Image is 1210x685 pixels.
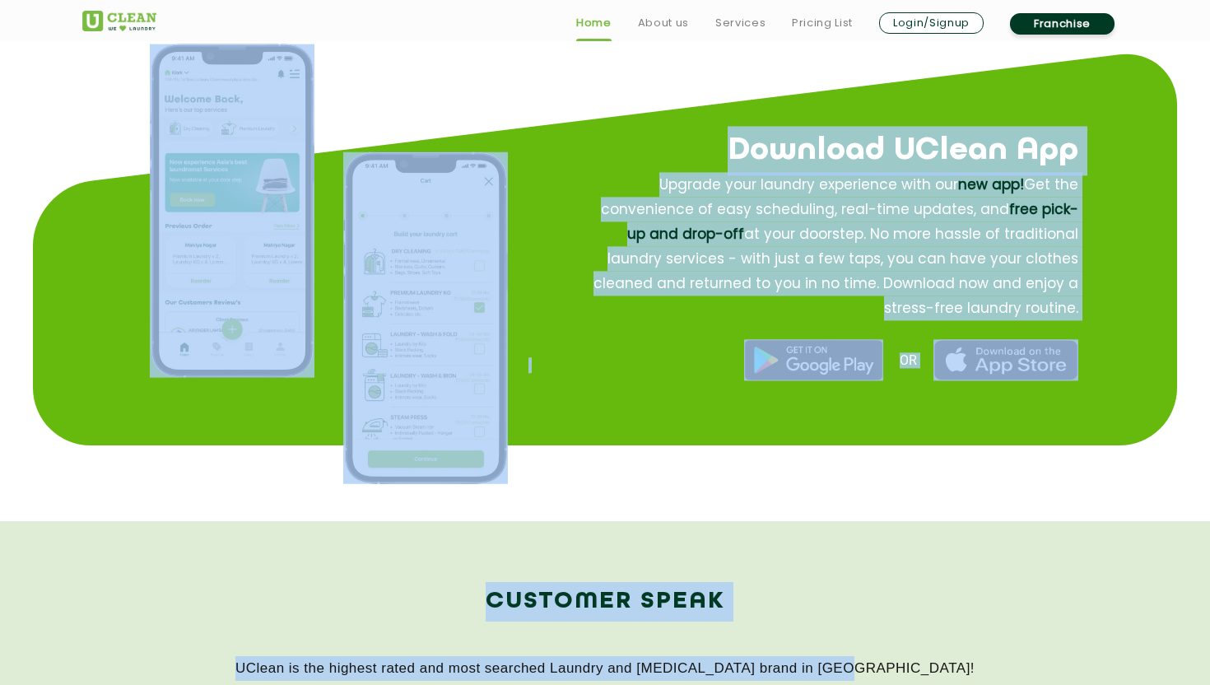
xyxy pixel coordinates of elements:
span: free pick-up and drop-off [627,199,1078,244]
span: OR [900,352,917,368]
span: new app! [958,175,1024,194]
h2: Customer Speak [82,582,1128,622]
img: process of how to place order on app [343,152,508,484]
a: Login/Signup [879,12,984,34]
p: Upgrade your laundry experience with our Get the convenience of easy scheduling, real-time update... [583,172,1078,320]
h2: Download UClean App [528,126,1078,175]
img: UClean Laundry and Dry Cleaning [82,11,156,31]
img: app home page [150,44,314,378]
img: best laundry near me [933,339,1078,380]
a: Franchise [1010,13,1115,35]
img: best dry cleaners near me [744,339,882,380]
a: Home [576,13,612,33]
a: Services [715,13,766,33]
a: About us [638,13,689,33]
a: Pricing List [792,13,853,33]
